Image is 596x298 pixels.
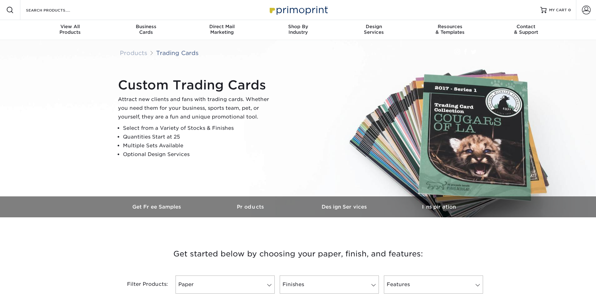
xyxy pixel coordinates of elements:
[123,133,274,141] li: Quantities Start at 25
[32,24,108,35] div: Products
[260,24,336,29] span: Shop By
[549,8,567,13] span: MY CART
[32,24,108,29] span: View All
[384,275,483,294] a: Features
[336,24,412,29] span: Design
[392,204,486,210] h3: Inspiration
[260,24,336,35] div: Industry
[488,24,564,35] div: & Support
[267,3,329,17] img: Primoprint
[123,141,274,150] li: Multiple Sets Available
[260,20,336,40] a: Shop ByIndustry
[412,20,488,40] a: Resources& Templates
[204,196,298,217] a: Products
[110,275,173,294] div: Filter Products:
[123,124,274,133] li: Select from a Variety of Stocks & Finishes
[298,196,392,217] a: Design Services
[392,196,486,217] a: Inspiration
[298,204,392,210] h3: Design Services
[115,240,481,268] h3: Get started below by choosing your paper, finish, and features:
[120,49,147,56] a: Products
[118,95,274,121] p: Attract new clients and fans with trading cards. Whether you need them for your business, sports ...
[412,24,488,35] div: & Templates
[336,24,412,35] div: Services
[184,24,260,29] span: Direct Mail
[108,24,184,35] div: Cards
[336,20,412,40] a: DesignServices
[280,275,379,294] a: Finishes
[108,20,184,40] a: BusinessCards
[108,24,184,29] span: Business
[204,204,298,210] h3: Products
[110,196,204,217] a: Get Free Samples
[488,24,564,29] span: Contact
[488,20,564,40] a: Contact& Support
[184,20,260,40] a: Direct MailMarketing
[25,6,86,14] input: SEARCH PRODUCTS.....
[118,78,274,93] h1: Custom Trading Cards
[32,20,108,40] a: View AllProducts
[110,204,204,210] h3: Get Free Samples
[412,24,488,29] span: Resources
[184,24,260,35] div: Marketing
[156,49,199,56] a: Trading Cards
[568,8,571,12] span: 0
[176,275,275,294] a: Paper
[123,150,274,159] li: Optional Design Services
